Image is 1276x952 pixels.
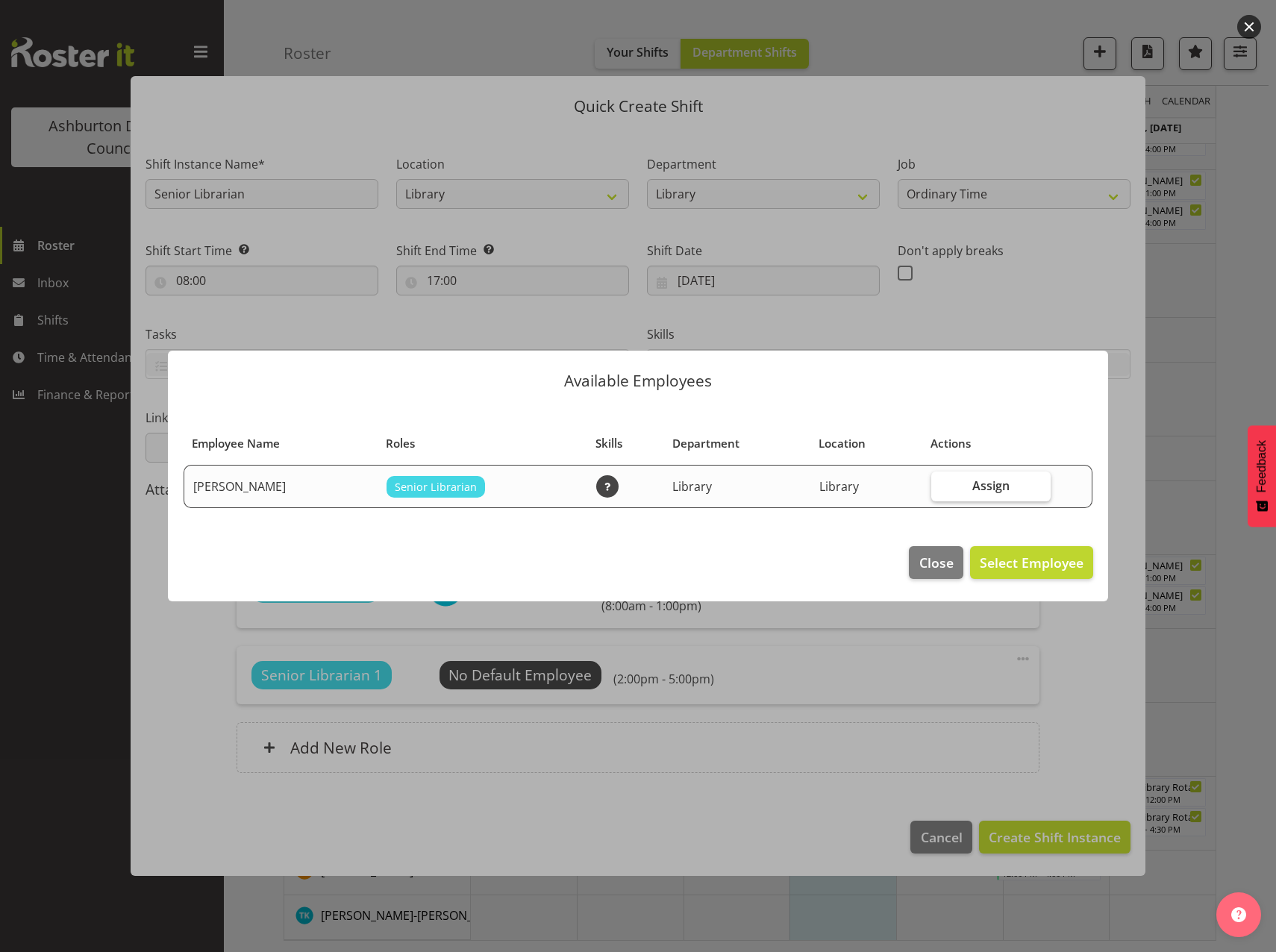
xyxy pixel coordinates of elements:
span: Select Employee [980,554,1083,571]
span: Feedback [1255,440,1269,492]
button: Select Employee [970,546,1093,579]
span: Library [819,478,859,495]
span: Skills [595,435,622,452]
span: Library [672,478,712,495]
span: Senior Librarian [395,479,477,495]
button: Feedback - Show survey [1248,425,1276,527]
span: Actions [931,435,971,452]
td: [PERSON_NAME] [184,465,378,508]
span: Department [672,435,739,452]
button: Close [909,546,963,579]
span: Roles [386,435,415,452]
p: Available Employees [183,373,1093,389]
span: Assign [972,478,1010,493]
span: Employee Name [192,435,280,452]
img: help-xxl-2.png [1231,907,1246,922]
span: Location [819,435,866,452]
span: Close [919,553,954,572]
